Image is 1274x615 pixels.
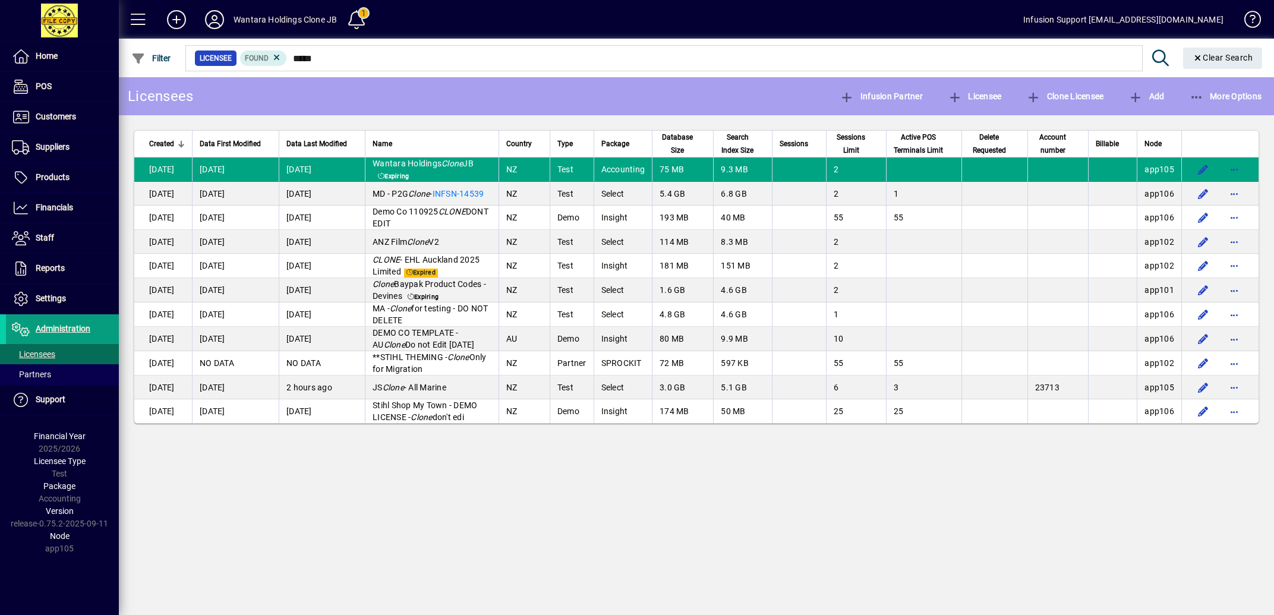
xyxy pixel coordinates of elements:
span: Filter [131,53,171,63]
button: More options [1225,378,1244,397]
div: Created [149,137,185,150]
td: NZ [499,157,550,182]
td: 5.1 GB [713,376,772,399]
td: NZ [499,182,550,206]
td: [DATE] [279,182,365,206]
button: Infusion Partner [837,86,926,107]
td: [DATE] [134,399,192,423]
span: Staff [36,233,54,242]
td: 174 MB [652,399,713,423]
span: Data Last Modified [286,137,347,150]
span: **STIHL THEMING - Only for Migration [373,352,487,374]
td: NZ [499,399,550,423]
td: 597 KB [713,351,772,376]
span: Search Index Size [721,131,754,157]
td: Demo [550,399,594,423]
span: Licensee Type [34,456,86,466]
em: Clone [384,340,405,349]
a: Support [6,385,119,415]
span: Add [1128,92,1164,101]
button: Add [157,9,195,30]
td: 10 [826,327,886,351]
span: Reports [36,263,65,273]
span: app102.prod.infusionbusinesssoftware.com [1144,237,1174,247]
span: Expiring [376,172,412,181]
a: Knowledge Base [1235,2,1259,41]
td: Test [550,302,594,327]
span: DEMO CO TEMPLATE - AU Do not Edit [DATE] [373,328,474,349]
td: 40 MB [713,206,772,230]
span: Wantara Holdings JB [373,159,474,168]
td: 5.4 GB [652,182,713,206]
span: Stihl Shop My Town - DEMO LICENSE - don't edi [373,400,477,422]
span: Licensee [200,52,232,64]
button: Edit [1194,256,1213,275]
td: [DATE] [192,230,279,254]
button: More options [1225,354,1244,373]
span: Clear Search [1193,53,1253,62]
td: [DATE] [192,254,279,278]
div: Active POS Terminals Limit [894,131,954,157]
td: [DATE] [279,254,365,278]
td: [DATE] [134,351,192,376]
button: Edit [1194,232,1213,251]
button: Filter [128,48,174,69]
span: MD - P2G - [373,189,484,198]
button: More options [1225,329,1244,348]
a: Reports [6,254,119,283]
span: app106.prod.infusionbusinesssoftware.com [1144,213,1174,222]
td: Demo [550,206,594,230]
span: Type [557,137,573,150]
div: Country [506,137,543,150]
a: Products [6,163,119,193]
button: Profile [195,9,234,30]
span: Package [601,137,629,150]
em: Clone [442,159,463,168]
button: More options [1225,305,1244,324]
span: Licensees [12,349,55,359]
button: More options [1225,280,1244,299]
span: Partners [12,370,51,379]
span: Active POS Terminals Limit [894,131,943,157]
span: app101.prod.infusionbusinesssoftware.com [1144,285,1174,295]
span: app106.prod.infusionbusinesssoftware.com [1144,334,1174,343]
td: 2 [826,278,886,302]
span: Found [245,54,269,62]
td: NZ [499,206,550,230]
div: Sessions [780,137,819,150]
div: Data Last Modified [286,137,358,150]
td: Select [594,302,652,327]
div: Data First Modified [200,137,272,150]
div: Licensees [128,87,193,106]
td: [DATE] [134,182,192,206]
span: Financial Year [34,431,86,441]
td: [DATE] [279,157,365,182]
div: Account number [1035,131,1081,157]
span: app102.prod.infusionbusinesssoftware.com [1144,261,1174,270]
td: 2 [826,157,886,182]
span: Sessions Limit [834,131,868,157]
span: JS - All Marine [373,383,446,392]
td: [DATE] [134,254,192,278]
td: 9.3 MB [713,157,772,182]
div: Name [373,137,491,150]
td: [DATE] [134,376,192,399]
td: Test [550,230,594,254]
button: More options [1225,402,1244,421]
span: app106.prod.infusionbusinesssoftware.com [1144,189,1174,198]
td: [DATE] [192,157,279,182]
td: [DATE] [279,302,365,327]
button: Licensee [945,86,1005,107]
span: Sessions [780,137,808,150]
span: Home [36,51,58,61]
span: Data First Modified [200,137,261,150]
td: Test [550,278,594,302]
button: More options [1225,160,1244,179]
td: Select [594,182,652,206]
div: Node [1144,137,1174,150]
em: Clone [407,237,428,247]
em: Clone [408,189,430,198]
td: 4.6 GB [713,278,772,302]
td: NZ [499,278,550,302]
td: 23713 [1027,376,1089,399]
